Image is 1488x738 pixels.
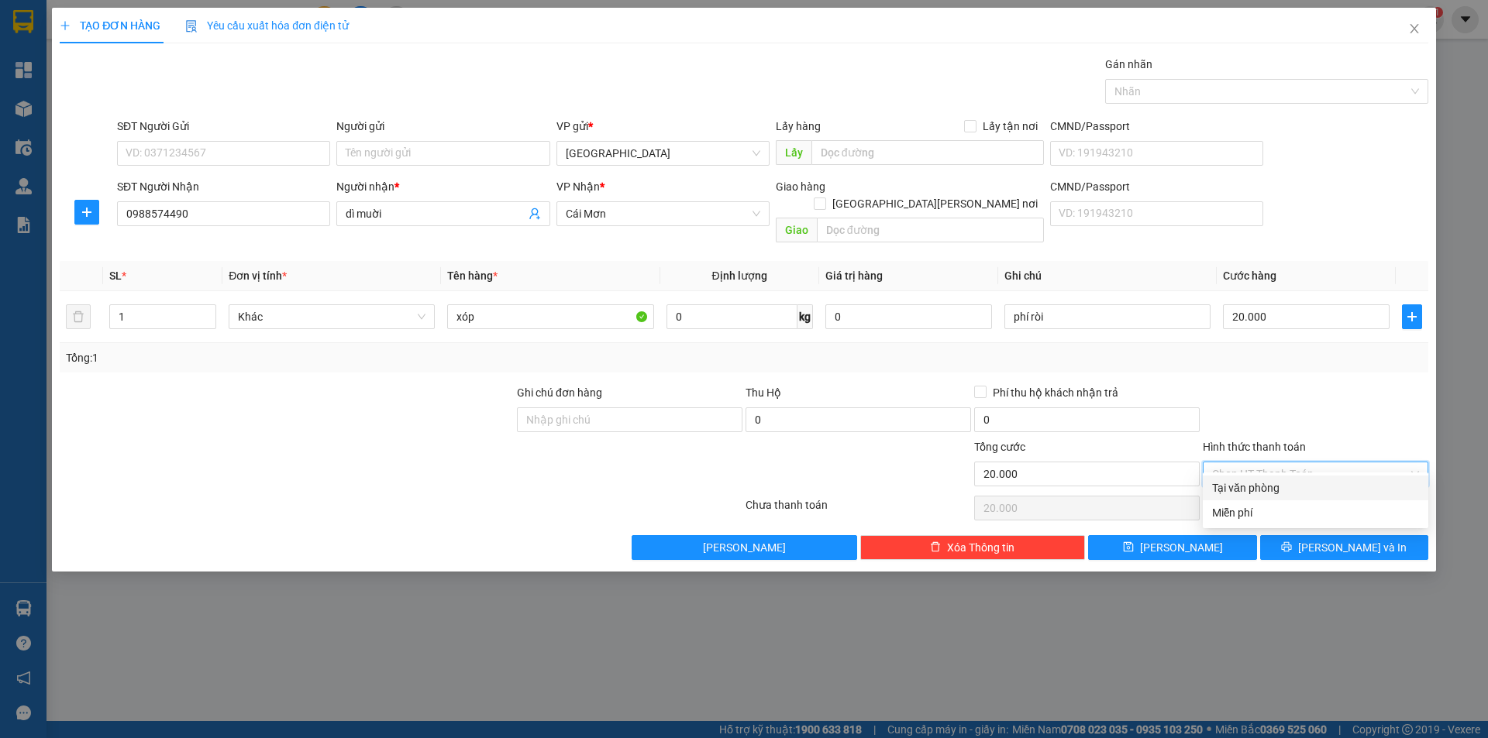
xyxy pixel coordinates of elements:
[1281,541,1292,554] span: printer
[811,140,1044,165] input: Dọc đường
[1123,541,1134,554] span: save
[556,180,600,193] span: VP Nhận
[860,535,1086,560] button: deleteXóa Thông tin
[817,218,1044,242] input: Dọc đường
[1105,58,1152,70] label: Gán nhãn
[797,304,813,329] span: kg
[1403,311,1421,323] span: plus
[447,269,498,282] span: Tên hàng
[947,539,1014,556] span: Xóa Thông tin
[776,180,825,193] span: Giao hàng
[1223,269,1276,282] span: Cước hàng
[1203,441,1306,453] label: Hình thức thanh toán
[1088,535,1256,560] button: save[PERSON_NAME]
[74,200,99,225] button: plus
[974,441,1025,453] span: Tổng cước
[185,20,198,33] img: icon
[1260,535,1428,560] button: printer[PERSON_NAME] và In
[517,407,742,432] input: Ghi chú đơn hàng
[229,269,287,282] span: Đơn vị tính
[238,305,425,328] span: Khác
[336,178,549,195] div: Người nhận
[776,140,811,165] span: Lấy
[998,261,1217,291] th: Ghi chú
[987,384,1125,401] span: Phí thu hộ khách nhận trả
[60,20,71,31] span: plus
[60,19,160,32] span: TẠO ĐƠN HÀNG
[744,496,973,523] div: Chưa thanh toán
[712,269,767,282] span: Định lượng
[1408,22,1421,35] span: close
[826,195,1044,212] span: [GEOGRAPHIC_DATA][PERSON_NAME] nơi
[1298,539,1407,556] span: [PERSON_NAME] và In
[529,208,541,220] span: user-add
[185,19,349,32] span: Yêu cầu xuất hóa đơn điện tử
[632,535,857,560] button: [PERSON_NAME]
[703,539,786,556] span: [PERSON_NAME]
[776,218,817,242] span: Giao
[109,269,122,282] span: SL
[1050,178,1263,195] div: CMND/Passport
[566,142,760,165] span: Sài Gòn
[566,202,760,225] span: Cái Mơn
[746,386,781,399] span: Thu Hộ
[336,118,549,135] div: Người gửi
[1050,118,1263,135] div: CMND/Passport
[1140,539,1223,556] span: [PERSON_NAME]
[1393,8,1436,51] button: Close
[66,304,91,329] button: delete
[976,118,1044,135] span: Lấy tận nơi
[556,118,770,135] div: VP gửi
[825,304,992,329] input: 0
[75,206,98,218] span: plus
[930,541,941,554] span: delete
[447,304,653,329] input: VD: Bàn, Ghế
[66,349,574,366] div: Tổng: 1
[1212,504,1419,521] div: Miễn phí
[117,118,330,135] div: SĐT Người Gửi
[825,269,883,282] span: Giá trị hàng
[1212,479,1419,496] div: Tại văn phòng
[117,178,330,195] div: SĐT Người Nhận
[517,386,602,399] label: Ghi chú đơn hàng
[1402,304,1422,329] button: plus
[776,120,821,132] span: Lấy hàng
[1004,304,1211,329] input: Ghi Chú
